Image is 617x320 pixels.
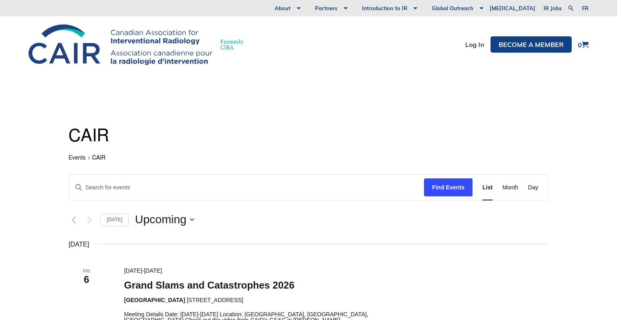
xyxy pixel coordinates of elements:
button: Find Events [424,178,473,197]
span: [STREET_ADDRESS] [186,297,243,303]
span: Upcoming [135,214,186,225]
img: CIRA [29,24,212,65]
time: [DATE] [69,239,89,250]
span: [DATE] [144,267,162,274]
input: Enter Keyword. Search for events by Keyword. [69,175,424,200]
span: Day [528,183,538,192]
button: Upcoming [135,214,194,225]
span: List [482,183,493,192]
a: Display Events in Day View [528,175,538,200]
span: CAIR [92,155,106,161]
a: FormerlyCIRA [29,24,251,65]
h1: CAIR [69,124,548,148]
a: [DATE] [100,213,129,226]
span: Formerly CIRA [220,39,243,50]
a: Become a member [490,36,572,53]
a: fr [582,6,588,11]
span: Fri [69,268,104,275]
time: - [124,267,162,274]
span: [DATE] [124,267,142,274]
a: Log In [465,41,484,48]
a: Events [69,155,86,162]
a: 0 [578,41,588,48]
span: Month [502,183,518,192]
span: 6 [69,273,104,287]
a: Previous Events [69,215,78,224]
span: [GEOGRAPHIC_DATA] [124,297,185,303]
button: Next Events [84,215,94,224]
a: Display Events in List View [482,175,493,200]
a: Display Events in Month View [502,175,518,200]
a: Grand Slams and Catastrophes 2026 [124,280,295,291]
